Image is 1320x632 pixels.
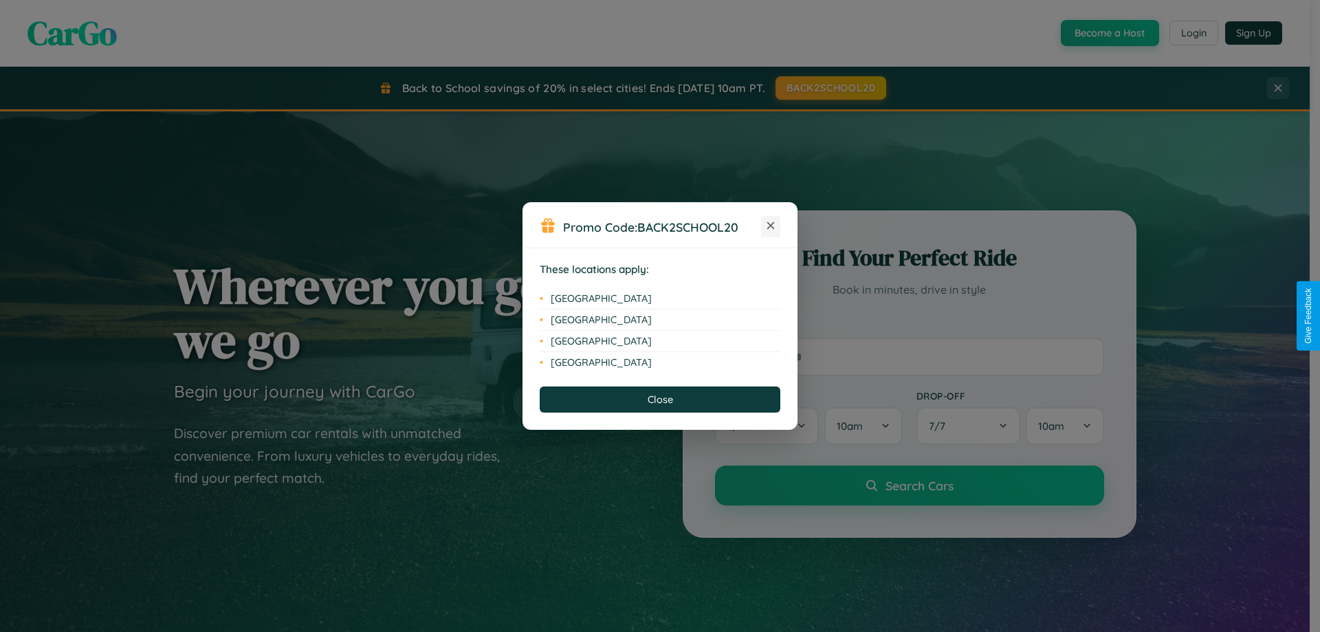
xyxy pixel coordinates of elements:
h3: Promo Code: [563,219,761,235]
strong: These locations apply: [540,263,649,276]
button: Close [540,386,780,413]
b: BACK2SCHOOL20 [637,219,738,235]
div: Give Feedback [1303,288,1313,344]
li: [GEOGRAPHIC_DATA] [540,331,780,352]
li: [GEOGRAPHIC_DATA] [540,288,780,309]
li: [GEOGRAPHIC_DATA] [540,352,780,373]
li: [GEOGRAPHIC_DATA] [540,309,780,331]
